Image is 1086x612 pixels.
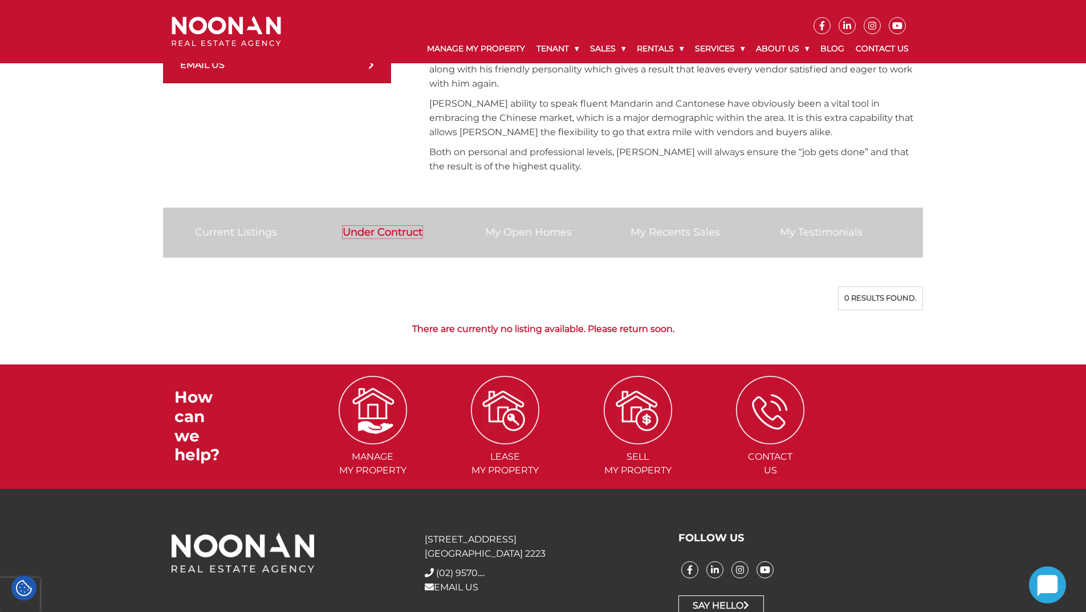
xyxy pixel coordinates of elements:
[163,322,923,336] p: There are currently no listing available. Please return soon.
[573,450,703,477] span: Sell my Property
[750,34,815,63] a: About Us
[429,48,923,91] p: [PERSON_NAME] ever-present mix of professionalism and broad spectrum truly are the perfect combin...
[705,404,836,476] a: ContactUs
[689,34,750,63] a: Services
[850,34,914,63] a: Contact Us
[436,568,485,578] a: Click to reveal phone number
[440,450,571,477] span: Lease my Property
[604,376,672,444] img: ICONS
[573,404,703,476] a: Sellmy Property
[440,404,571,476] a: Leasemy Property
[436,568,485,578] span: (02) 9570....
[838,286,923,310] div: 0 results found.
[678,532,914,545] h3: FOLLOW US
[736,376,804,444] img: ICONS
[307,404,438,476] a: Managemy Property
[307,450,438,477] span: Manage my Property
[425,582,478,593] a: EMAIL US
[429,145,923,173] p: Both on personal and professional levels, [PERSON_NAME] will always ensure the “job gets done” an...
[163,47,391,83] a: EMAIL US
[421,34,531,63] a: Manage My Property
[485,226,572,238] a: My Open Homes
[471,376,539,444] img: ICONS
[343,226,422,238] a: Under Contruct
[780,226,863,238] a: My Testimonials
[429,96,923,139] p: [PERSON_NAME] ability to speak fluent Mandarin and Cantonese have obviously been a vital tool in ...
[631,226,720,238] a: My Recents Sales
[425,532,661,561] p: [STREET_ADDRESS] [GEOGRAPHIC_DATA] 2223
[174,388,231,464] h3: How can we help?
[11,575,36,601] div: Cookie Settings
[531,34,584,63] a: Tenant
[705,450,836,477] span: Contact Us
[815,34,850,63] a: Blog
[195,226,277,238] a: Current Listings
[584,34,631,63] a: Sales
[631,34,689,63] a: Rentals
[339,376,407,444] img: ICONS
[172,17,281,47] img: Noonan Real Estate Agency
